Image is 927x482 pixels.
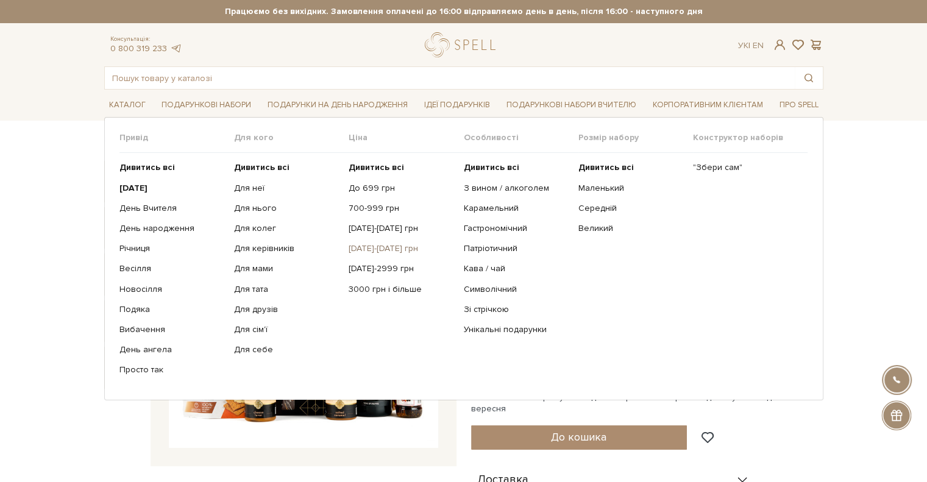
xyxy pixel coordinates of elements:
[119,243,225,254] a: Річниця
[738,40,764,51] div: Ук
[119,223,225,234] a: День народження
[578,132,693,143] span: Розмір набору
[104,117,823,400] div: Каталог
[349,183,454,194] a: До 699 грн
[349,162,404,172] b: Дивитись всі
[774,96,823,115] a: Про Spell
[119,344,225,355] a: День ангела
[551,430,606,444] span: До кошика
[234,162,339,173] a: Дивитись всі
[119,162,225,173] a: Дивитись всі
[234,263,339,274] a: Для мами
[349,203,454,214] a: 700-999 грн
[234,284,339,295] a: Для тата
[119,183,147,193] b: [DATE]
[105,67,795,89] input: Пошук товару у каталозі
[578,162,634,172] b: Дивитись всі
[234,203,339,214] a: Для нього
[119,364,225,375] a: Просто так
[463,284,569,295] a: Символічний
[693,162,798,173] a: "Збери сам"
[463,324,569,335] a: Унікальні подарунки
[463,132,578,143] span: Особливості
[110,43,167,54] a: 0 800 319 233
[578,183,684,194] a: Маленький
[463,183,569,194] a: З вином / алкоголем
[234,132,349,143] span: Для кого
[349,223,454,234] a: [DATE]-[DATE] грн
[578,223,684,234] a: Великий
[349,162,454,173] a: Дивитись всі
[502,94,641,115] a: Подарункові набори Вчителю
[119,203,225,214] a: День Вчителя
[753,40,764,51] a: En
[104,6,823,17] strong: Працюємо без вихідних. Замовлення оплачені до 16:00 відправляємо день в день, після 16:00 - насту...
[234,243,339,254] a: Для керівників
[263,96,413,115] a: Подарунки на День народження
[110,35,182,43] span: Консультація:
[349,263,454,274] a: [DATE]-2999 грн
[578,162,684,173] a: Дивитись всі
[463,243,569,254] a: Патріотичний
[119,183,225,194] a: [DATE]
[234,162,289,172] b: Дивитись всі
[119,132,234,143] span: Привід
[234,223,339,234] a: Для колег
[471,425,687,450] button: До кошика
[119,263,225,274] a: Весілля
[419,96,495,115] a: Ідеї подарунків
[234,324,339,335] a: Для сім'ї
[748,40,750,51] span: |
[349,284,454,295] a: 3000 грн і більше
[463,162,569,173] a: Дивитись всі
[349,243,454,254] a: [DATE]-[DATE] грн
[693,132,808,143] span: Конструктор наборів
[234,183,339,194] a: Для неї
[795,67,823,89] button: Пошук товару у каталозі
[234,304,339,315] a: Для друзів
[119,304,225,315] a: Подяка
[463,304,569,315] a: Зі стрічкою
[119,284,225,295] a: Новосілля
[157,96,256,115] a: Подарункові набори
[425,32,501,57] a: logo
[349,132,463,143] span: Ціна
[463,263,569,274] a: Кава / чай
[463,203,569,214] a: Карамельний
[648,96,768,115] a: Корпоративним клієнтам
[234,344,339,355] a: Для себе
[119,324,225,335] a: Вибачення
[463,162,519,172] b: Дивитись всі
[463,223,569,234] a: Гастрономічний
[104,96,151,115] a: Каталог
[170,43,182,54] a: telegram
[119,162,175,172] b: Дивитись всі
[578,203,684,214] a: Середній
